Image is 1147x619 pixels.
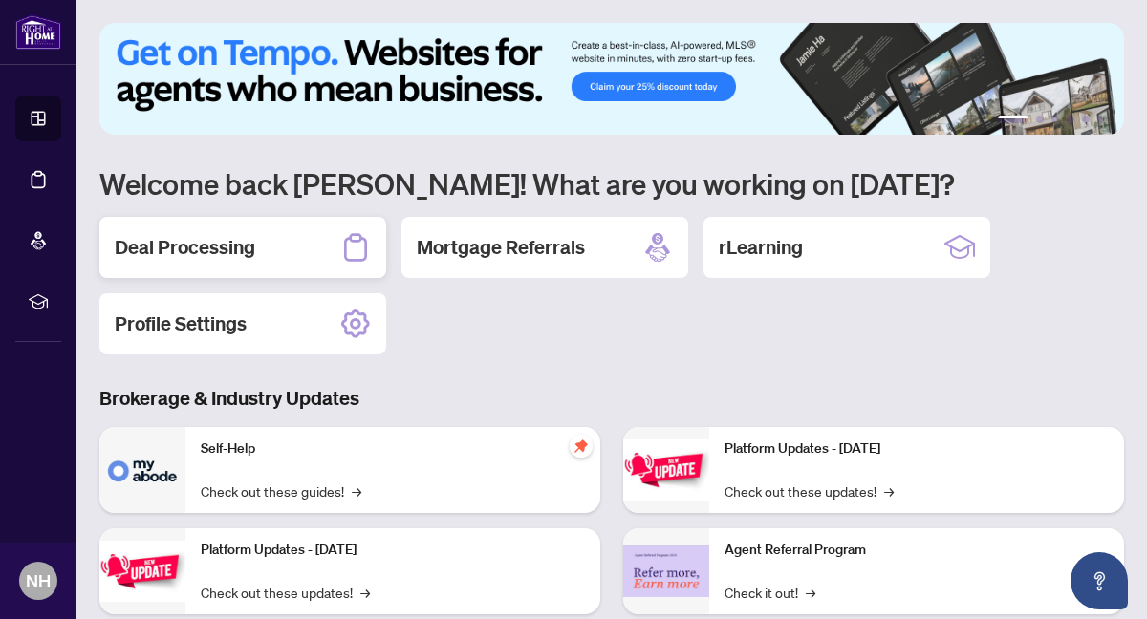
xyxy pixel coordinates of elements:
[352,480,361,502] span: →
[998,116,1028,123] button: 1
[1082,116,1090,123] button: 5
[570,435,593,458] span: pushpin
[1051,116,1059,123] button: 3
[1097,116,1105,123] button: 6
[360,582,370,603] span: →
[15,14,61,50] img: logo
[1036,116,1044,123] button: 2
[725,582,815,603] a: Check it out!→
[725,438,1109,459] p: Platform Updates - [DATE]
[725,480,894,502] a: Check out these updates!→
[623,545,709,598] img: Agent Referral Program
[417,234,585,261] h2: Mortgage Referrals
[99,385,1124,412] h3: Brokerage & Industry Updates
[99,541,185,601] img: Platform Updates - September 16, 2025
[201,438,585,459] p: Self-Help
[99,427,185,513] img: Self-Help
[115,234,255,261] h2: Deal Processing
[201,540,585,561] p: Platform Updates - [DATE]
[1067,116,1074,123] button: 4
[725,540,1109,561] p: Agent Referral Program
[1071,552,1128,609] button: Open asap
[884,480,894,502] span: →
[26,567,51,594] span: NH
[99,165,1124,202] h1: Welcome back [PERSON_NAME]! What are you working on [DATE]?
[201,480,361,502] a: Check out these guides!→
[115,310,247,337] h2: Profile Settings
[806,582,815,603] span: →
[623,439,709,500] img: Platform Updates - June 23, 2025
[201,582,370,603] a: Check out these updates!→
[719,234,803,261] h2: rLearning
[99,23,1124,135] img: Slide 0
